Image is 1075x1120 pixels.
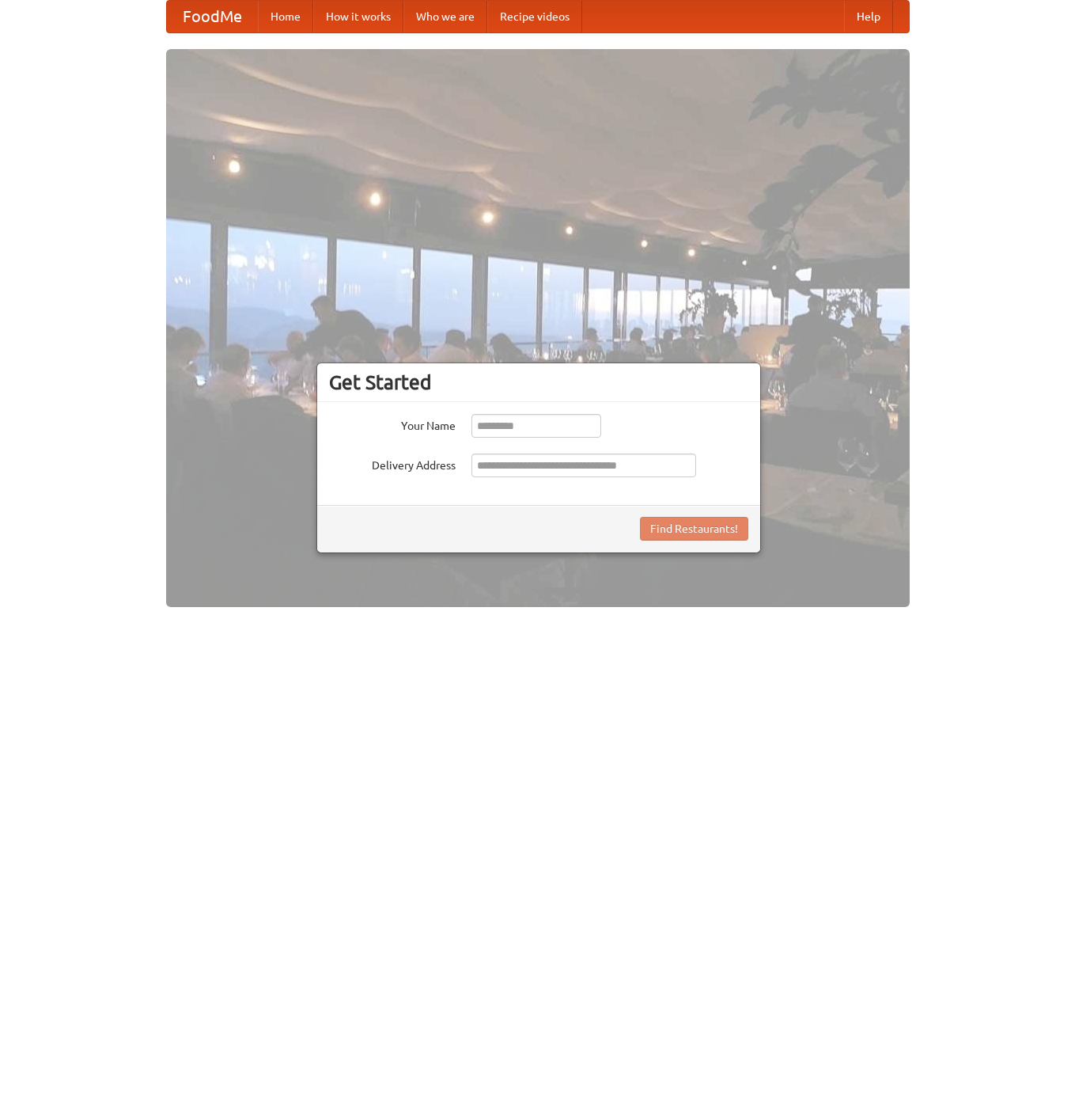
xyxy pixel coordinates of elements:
[487,1,582,32] a: Recipe videos
[313,1,403,32] a: How it works
[329,454,456,473] label: Delivery Address
[403,1,487,32] a: Who we are
[258,1,313,32] a: Home
[844,1,893,32] a: Help
[640,517,748,541] button: Find Restaurants!
[167,1,258,32] a: FoodMe
[329,370,748,394] h3: Get Started
[329,414,456,434] label: Your Name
